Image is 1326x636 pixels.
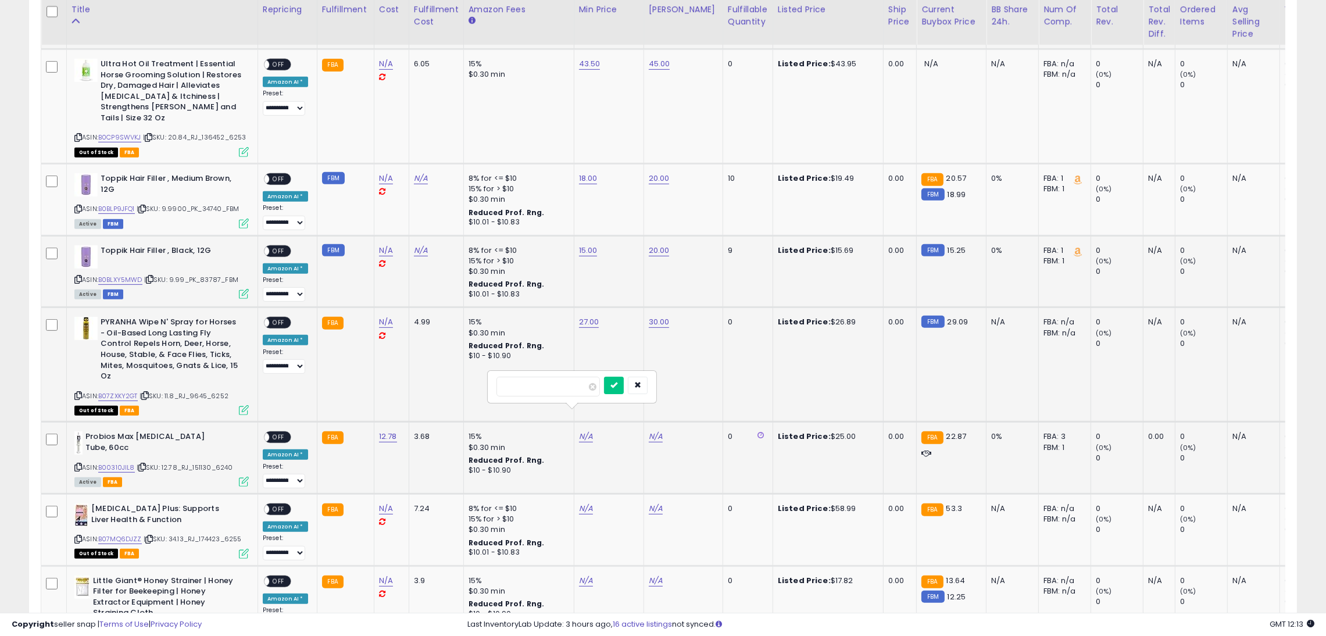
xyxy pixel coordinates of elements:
small: (0%) [1180,328,1196,338]
a: N/A [379,575,393,587]
div: 0 [1180,503,1227,514]
span: OFF [269,433,288,442]
div: $19.49 [778,173,874,184]
div: ASIN: [74,431,249,485]
img: 31qsuBXk1VL._SL40_.jpg [74,59,98,82]
a: 15.00 [579,245,598,256]
small: FBM [322,172,345,184]
div: 0 [1096,80,1143,90]
div: N/A [991,317,1030,327]
div: 0 [1180,266,1227,277]
a: N/A [379,58,393,70]
a: N/A [414,173,428,184]
div: Total Rev. Diff. [1148,3,1170,40]
div: $0.30 min [469,586,565,596]
div: Repricing [263,3,312,16]
div: $10 - $10.90 [469,351,565,361]
div: 6.05 [414,59,455,69]
div: 0 [1180,317,1227,327]
div: 0.00 [1148,431,1166,442]
b: PYRANHA Wipe N' Spray for Horses - Oil-Based Long Lasting Fly Control Repels Horn, Deer, Horse, H... [101,317,242,384]
span: 29.09 [948,316,968,327]
div: $26.89 [778,317,874,327]
div: 0 [728,59,764,69]
div: 15% for > $10 [469,184,565,194]
div: Fulfillable Quantity [728,3,768,28]
div: N/A [1232,317,1271,327]
div: $58.99 [778,503,874,514]
b: Ultra Hot Oil Treatment | Essential Horse Grooming Solution | Restores Dry, Damaged Hair | Allevi... [101,59,242,126]
div: N/A [1148,576,1166,586]
div: FBA: n/a [1043,317,1082,327]
b: Listed Price: [778,503,831,514]
div: FBM: n/a [1043,586,1082,596]
img: 31dyQxngALL._SL40_.jpg [74,317,98,340]
a: 18.00 [579,173,598,184]
span: 2025-10-12 12:13 GMT [1270,619,1314,630]
div: 0 [1096,431,1143,442]
div: N/A [1232,576,1271,586]
b: Reduced Prof. Rng. [469,599,545,609]
div: 0% [991,173,1030,184]
div: 0 [1096,576,1143,586]
div: 0 [1096,524,1143,535]
div: 0.00 [888,317,907,327]
div: 15% [469,576,565,586]
small: FBM [921,188,944,201]
div: Fulfillment [322,3,369,16]
span: OFF [269,505,288,514]
div: BB Share 24h. [991,3,1034,28]
span: FBA [103,477,123,487]
a: N/A [579,575,593,587]
span: | SKU: 20.84_RJ_136452_6253 [143,133,246,142]
small: FBA [921,503,943,516]
div: 15% [469,317,565,327]
span: N/A [924,58,938,69]
a: B07MQ6DJZZ [98,534,142,544]
div: 0 [1096,194,1143,205]
span: 18.99 [948,189,966,200]
span: 15.25 [948,245,966,256]
div: 0.00 [888,173,907,184]
div: 0.00 [888,59,907,69]
small: (0%) [1096,514,1112,524]
div: 15% for > $10 [469,256,565,266]
div: FBA: 1 [1043,173,1082,184]
b: Listed Price: [778,575,831,586]
div: 0.00 [888,576,907,586]
div: 0 [1096,59,1143,69]
small: FBA [921,431,943,444]
small: (0%) [1096,328,1112,338]
div: $25.00 [778,431,874,442]
div: N/A [1148,503,1166,514]
a: Privacy Policy [151,619,202,630]
div: 15% [469,431,565,442]
span: OFF [269,246,288,256]
a: 12.78 [379,431,397,442]
small: FBA [322,431,344,444]
div: Preset: [263,90,308,115]
span: All listings that are currently out of stock and unavailable for purchase on Amazon [74,549,118,559]
b: Listed Price: [778,431,831,442]
div: 0 [1096,266,1143,277]
div: Amazon AI * [263,77,308,87]
b: Probios Max [MEDICAL_DATA] Tube, 60cc [85,431,227,456]
div: FBM: n/a [1043,69,1082,80]
a: N/A [379,173,393,184]
div: 0 [1180,194,1227,205]
img: 31GtqTjIywL._SL40_.jpg [74,173,98,196]
a: N/A [414,245,428,256]
div: Num of Comp. [1043,3,1086,28]
div: 0 [1096,503,1143,514]
small: (0%) [1096,256,1112,266]
div: 0 [1096,596,1143,607]
small: (0%) [1285,328,1301,338]
small: (0%) [1180,256,1196,266]
div: 0 [1180,245,1227,256]
span: OFF [269,576,288,586]
small: (0%) [1180,587,1196,596]
div: $0.30 min [469,328,565,338]
small: FBM [921,316,944,328]
div: 0.00 [888,245,907,256]
span: All listings currently available for purchase on Amazon [74,477,101,487]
